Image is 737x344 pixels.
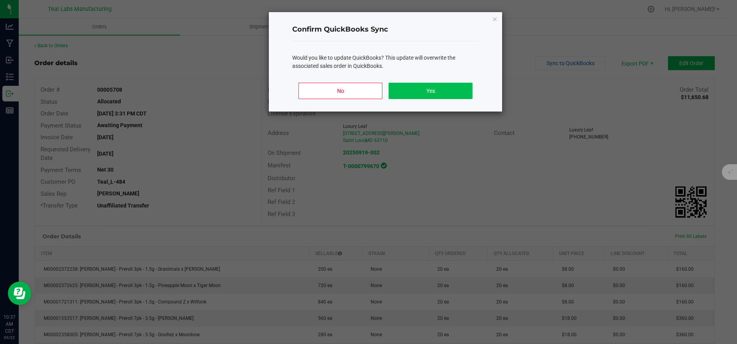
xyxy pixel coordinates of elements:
[292,25,479,35] h4: Confirm QuickBooks Sync
[298,83,382,99] button: No
[292,54,479,70] div: Would you like to update QuickBooks? This update will overwrite the associated sales order in Qui...
[389,83,472,99] button: Yes
[492,14,497,23] button: Close
[8,282,31,305] iframe: Resource center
